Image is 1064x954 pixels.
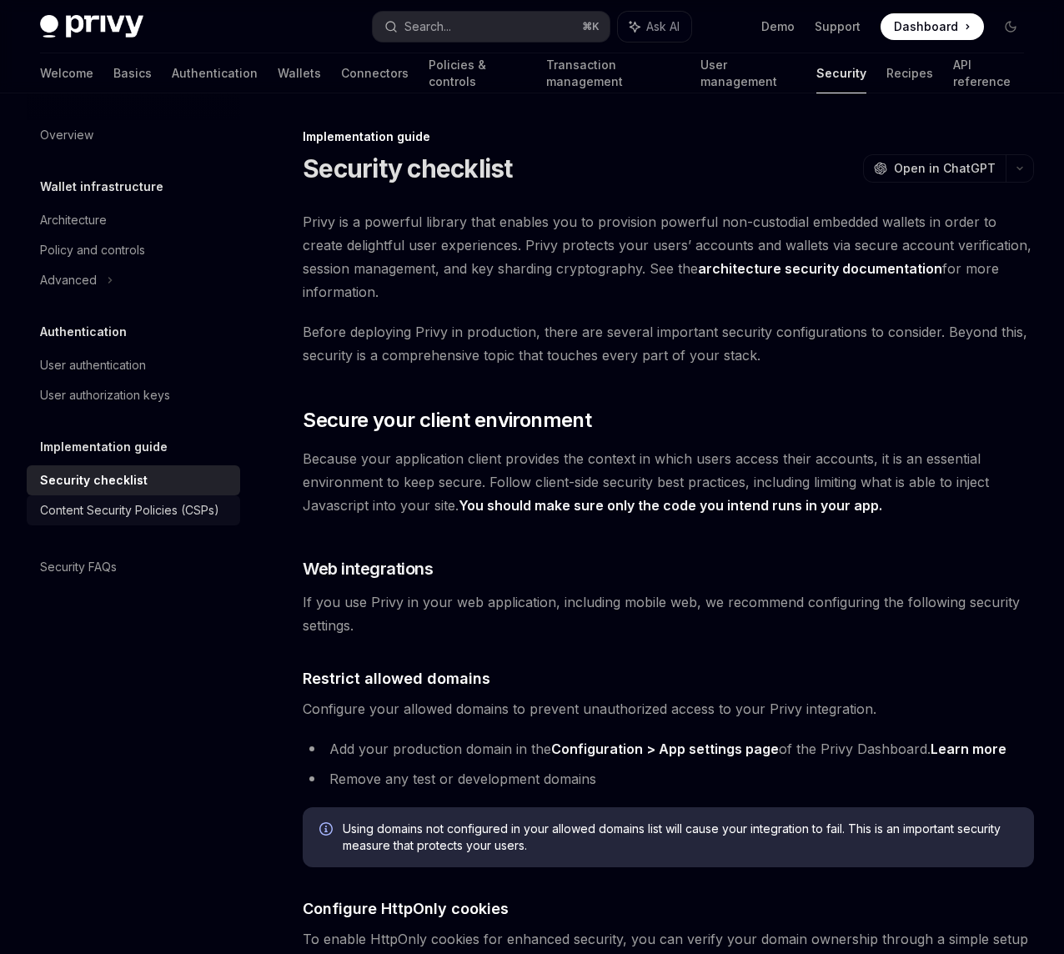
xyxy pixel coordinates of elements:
[646,18,680,35] span: Ask AI
[40,177,163,197] h5: Wallet infrastructure
[27,235,240,265] a: Policy and controls
[303,590,1034,637] span: If you use Privy in your web application, including mobile web, we recommend configuring the foll...
[429,53,526,93] a: Policies & controls
[303,557,433,580] span: Web integrations
[27,205,240,235] a: Architecture
[113,53,152,93] a: Basics
[40,125,93,145] div: Overview
[816,53,866,93] a: Security
[40,355,146,375] div: User authentication
[40,210,107,230] div: Architecture
[27,465,240,495] a: Security checklist
[27,380,240,410] a: User authorization keys
[172,53,258,93] a: Authentication
[40,240,145,260] div: Policy and controls
[698,260,942,278] a: architecture security documentation
[27,552,240,582] a: Security FAQs
[863,154,1006,183] button: Open in ChatGPT
[303,697,1034,721] span: Configure your allowed domains to prevent unauthorized access to your Privy integration.
[40,557,117,577] div: Security FAQs
[881,13,984,40] a: Dashboard
[404,17,451,37] div: Search...
[303,737,1034,761] li: Add your production domain in the of the Privy Dashboard.
[27,350,240,380] a: User authentication
[303,320,1034,367] span: Before deploying Privy in production, there are several important security configurations to cons...
[546,53,680,93] a: Transaction management
[303,128,1034,145] div: Implementation guide
[761,18,795,35] a: Demo
[700,53,796,93] a: User management
[303,210,1034,304] span: Privy is a powerful library that enables you to provision powerful non-custodial embedded wallets...
[303,767,1034,791] li: Remove any test or development domains
[886,53,933,93] a: Recipes
[551,741,779,758] a: Configuration > App settings page
[303,407,591,434] span: Secure your client environment
[40,385,170,405] div: User authorization keys
[582,20,600,33] span: ⌘ K
[373,12,610,42] button: Search...⌘K
[27,120,240,150] a: Overview
[40,500,219,520] div: Content Security Policies (CSPs)
[894,18,958,35] span: Dashboard
[303,897,509,920] span: Configure HttpOnly cookies
[40,322,127,342] h5: Authentication
[931,741,1006,758] a: Learn more
[343,821,1017,854] span: Using domains not configured in your allowed domains list will cause your integration to fail. Th...
[319,822,336,839] svg: Info
[303,667,490,690] span: Restrict allowed domains
[40,437,168,457] h5: Implementation guide
[303,153,513,183] h1: Security checklist
[341,53,409,93] a: Connectors
[40,15,143,38] img: dark logo
[40,53,93,93] a: Welcome
[894,160,996,177] span: Open in ChatGPT
[278,53,321,93] a: Wallets
[40,270,97,290] div: Advanced
[459,497,882,514] strong: You should make sure only the code you intend runs in your app.
[27,495,240,525] a: Content Security Policies (CSPs)
[953,53,1024,93] a: API reference
[815,18,861,35] a: Support
[303,447,1034,517] span: Because your application client provides the context in which users access their accounts, it is ...
[997,13,1024,40] button: Toggle dark mode
[40,470,148,490] div: Security checklist
[618,12,691,42] button: Ask AI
